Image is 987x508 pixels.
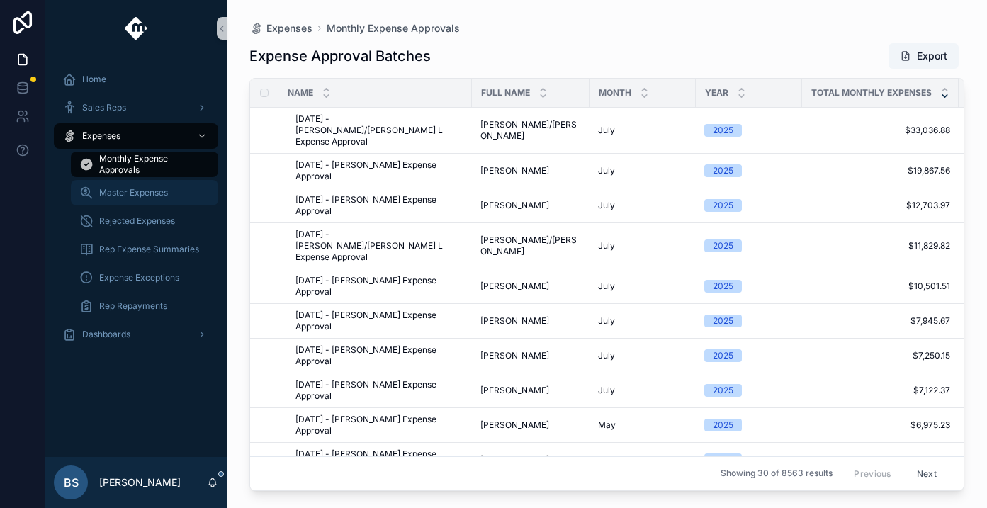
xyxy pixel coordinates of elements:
[811,200,950,211] a: $12,703.97
[481,87,530,98] span: Full Name
[480,200,549,211] span: [PERSON_NAME]
[295,113,463,147] a: [DATE] - [PERSON_NAME]/[PERSON_NAME] L Expense Approval
[811,315,950,327] a: $7,945.67
[295,194,463,217] a: [DATE] - [PERSON_NAME] Expense Approval
[480,200,581,211] a: [PERSON_NAME]
[480,119,581,142] a: [PERSON_NAME]/[PERSON_NAME]
[480,419,581,431] a: [PERSON_NAME]
[598,281,687,292] a: July
[704,384,794,397] a: 2025
[704,315,794,327] a: 2025
[811,87,932,98] span: Total Monthly Expenses
[125,17,148,40] img: App logo
[704,124,794,137] a: 2025
[704,349,794,362] a: 2025
[99,244,199,255] span: Rep Expense Summaries
[713,419,733,431] div: 2025
[295,414,463,436] a: [DATE] - [PERSON_NAME] Expense Approval
[295,229,463,263] a: [DATE] - [PERSON_NAME]/[PERSON_NAME] L Expense Approval
[598,165,615,176] span: July
[598,385,615,396] span: July
[71,152,218,177] a: Monthly Expense Approvals
[713,199,733,212] div: 2025
[295,379,463,402] a: [DATE] - [PERSON_NAME] Expense Approval
[99,272,179,283] span: Expense Exceptions
[480,235,581,257] a: [PERSON_NAME]/[PERSON_NAME]
[598,125,615,136] span: July
[598,240,615,252] span: July
[721,468,833,480] span: Showing 30 of 8563 results
[598,350,687,361] a: July
[480,454,549,465] span: [PERSON_NAME]
[811,350,950,361] span: $7,250.15
[598,200,687,211] a: July
[811,419,950,431] span: $6,975.23
[288,87,313,98] span: Name
[295,159,463,182] span: [DATE] - [PERSON_NAME] Expense Approval
[71,265,218,290] a: Expense Exceptions
[598,200,615,211] span: July
[598,125,687,136] a: July
[599,87,631,98] span: Month
[295,275,463,298] a: [DATE] - [PERSON_NAME] Expense Approval
[704,453,794,466] a: 2025
[45,57,227,366] div: scrollable content
[480,165,549,176] span: [PERSON_NAME]
[713,349,733,362] div: 2025
[295,310,463,332] a: [DATE] - [PERSON_NAME] Expense Approval
[713,453,733,466] div: 2025
[295,448,463,471] a: [DATE] - [PERSON_NAME] Expense Approval
[266,21,312,35] span: Expenses
[99,475,181,490] p: [PERSON_NAME]
[889,43,959,69] button: Export
[598,454,687,465] a: July
[82,74,106,85] span: Home
[811,125,950,136] a: $33,036.88
[598,315,687,327] a: July
[598,454,615,465] span: July
[64,474,79,491] span: BS
[704,164,794,177] a: 2025
[811,240,950,252] span: $11,829.82
[811,385,950,396] a: $7,122.37
[54,322,218,347] a: Dashboards
[704,239,794,252] a: 2025
[82,102,126,113] span: Sales Reps
[811,165,950,176] span: $19,867.56
[249,21,312,35] a: Expenses
[54,67,218,92] a: Home
[713,239,733,252] div: 2025
[99,153,204,176] span: Monthly Expense Approvals
[811,454,950,465] a: $6,882.37
[598,419,687,431] a: May
[598,385,687,396] a: July
[480,385,581,396] a: [PERSON_NAME]
[99,215,175,227] span: Rejected Expenses
[71,180,218,205] a: Master Expenses
[713,384,733,397] div: 2025
[99,300,167,312] span: Rep Repayments
[480,165,581,176] a: [PERSON_NAME]
[598,315,615,327] span: July
[54,95,218,120] a: Sales Reps
[713,124,733,137] div: 2025
[295,344,463,367] a: [DATE] - [PERSON_NAME] Expense Approval
[327,21,460,35] span: Monthly Expense Approvals
[480,315,581,327] a: [PERSON_NAME]
[598,240,687,252] a: July
[71,237,218,262] a: Rep Expense Summaries
[480,281,549,292] span: [PERSON_NAME]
